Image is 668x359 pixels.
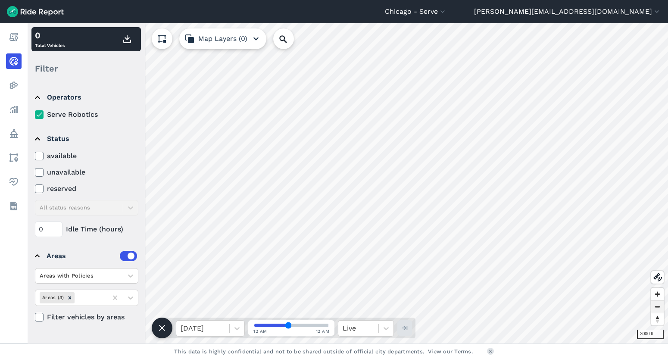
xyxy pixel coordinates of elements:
[35,167,138,178] label: unavailable
[6,126,22,141] a: Policy
[31,55,141,82] div: Filter
[35,29,65,50] div: Total Vehicles
[179,28,266,49] button: Map Layers (0)
[428,347,473,356] a: View our Terms.
[35,184,138,194] label: reserved
[637,330,664,339] div: 3000 ft
[6,102,22,117] a: Analyze
[6,29,22,45] a: Report
[35,109,138,120] label: Serve Robotics
[6,174,22,190] a: Health
[253,328,267,334] span: 12 AM
[35,222,138,237] div: Idle Time (hours)
[6,198,22,214] a: Datasets
[35,312,138,322] label: Filter vehicles by areas
[474,6,661,17] button: [PERSON_NAME][EMAIL_ADDRESS][DOMAIN_NAME]
[651,300,664,313] button: Zoom out
[651,313,664,325] button: Reset bearing to north
[6,78,22,93] a: Heatmaps
[35,151,138,161] label: available
[273,28,308,49] input: Search Location or Vehicles
[385,6,447,17] button: Chicago - Serve
[35,127,137,151] summary: Status
[6,53,22,69] a: Realtime
[40,292,65,303] div: Areas (3)
[35,244,137,268] summary: Areas
[651,288,664,300] button: Zoom in
[35,85,137,109] summary: Operators
[35,29,65,42] div: 0
[28,23,668,343] canvas: Map
[7,6,64,17] img: Ride Report
[65,292,75,303] div: Remove Areas (3)
[316,328,330,334] span: 12 AM
[6,150,22,165] a: Areas
[47,251,137,261] div: Areas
